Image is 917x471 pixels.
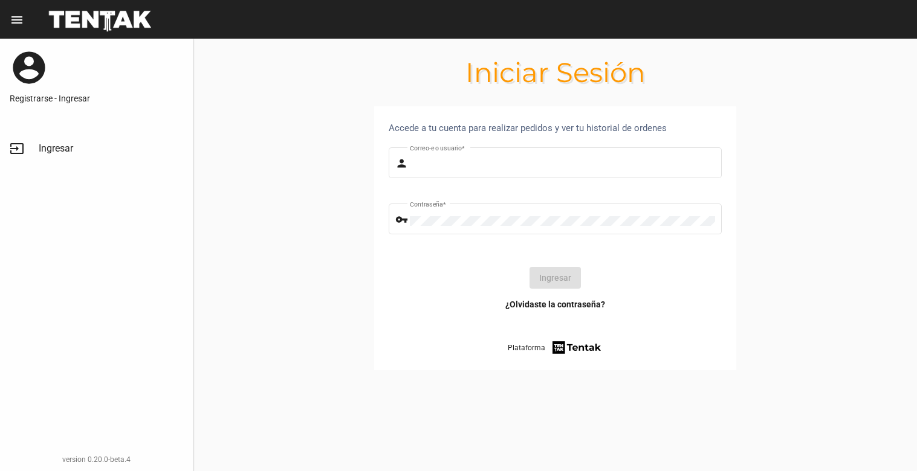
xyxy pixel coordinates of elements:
[395,213,410,227] mat-icon: vpn_key
[395,156,410,171] mat-icon: person
[10,453,183,466] div: version 0.20.0-beta.4
[389,121,722,135] div: Accede a tu cuenta para realizar pedidos y ver tu historial de ordenes
[551,339,603,356] img: tentak-firm.png
[508,339,603,356] a: Plataforma
[10,141,24,156] mat-icon: input
[530,267,581,289] button: Ingresar
[39,143,73,155] span: Ingresar
[10,92,183,104] a: Registrarse - Ingresar
[10,13,24,27] mat-icon: menu
[193,63,917,82] h1: Iniciar Sesión
[10,48,48,87] mat-icon: account_circle
[505,298,605,310] a: ¿Olvidaste la contraseña?
[508,342,545,354] span: Plataforma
